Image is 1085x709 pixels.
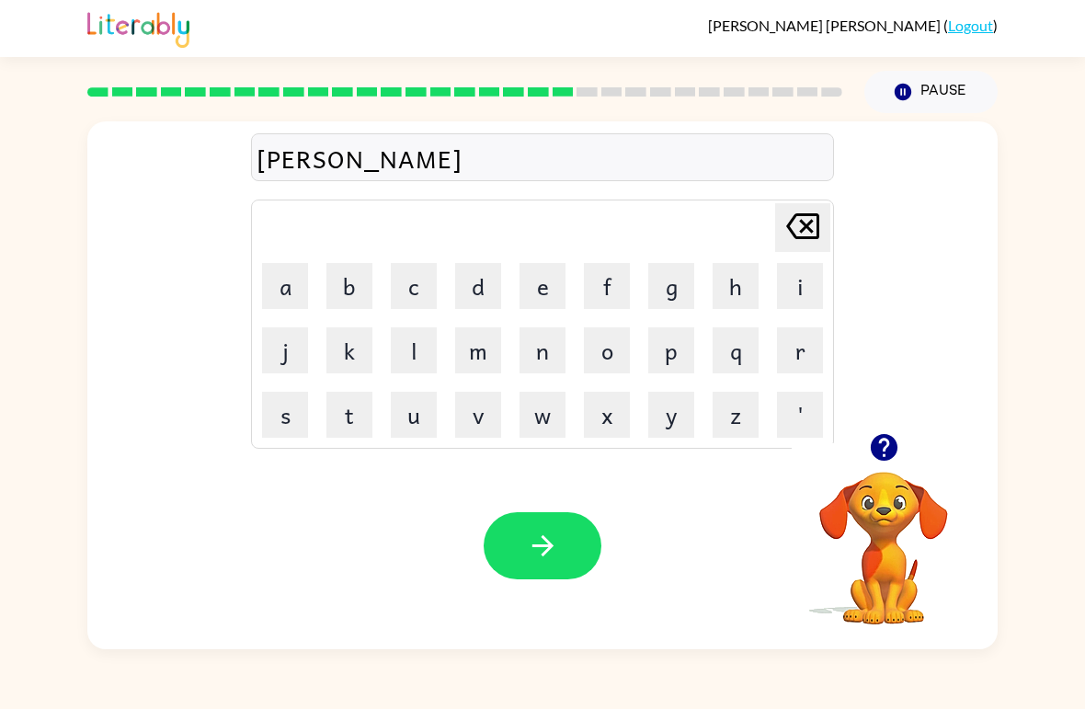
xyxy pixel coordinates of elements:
[708,17,998,34] div: ( )
[713,327,759,373] button: q
[777,327,823,373] button: r
[520,392,565,438] button: w
[584,392,630,438] button: x
[326,392,372,438] button: t
[391,327,437,373] button: l
[262,327,308,373] button: j
[262,263,308,309] button: a
[792,443,976,627] video: Your browser must support playing .mp4 files to use Literably. Please try using another browser.
[257,139,828,177] div: [PERSON_NAME]
[713,263,759,309] button: h
[520,263,565,309] button: e
[262,392,308,438] button: s
[520,327,565,373] button: n
[713,392,759,438] button: z
[948,17,993,34] a: Logout
[864,71,998,113] button: Pause
[391,392,437,438] button: u
[87,7,189,48] img: Literably
[455,263,501,309] button: d
[455,392,501,438] button: v
[648,327,694,373] button: p
[326,327,372,373] button: k
[584,327,630,373] button: o
[455,327,501,373] button: m
[708,17,943,34] span: [PERSON_NAME] [PERSON_NAME]
[777,263,823,309] button: i
[584,263,630,309] button: f
[391,263,437,309] button: c
[648,392,694,438] button: y
[777,392,823,438] button: '
[648,263,694,309] button: g
[326,263,372,309] button: b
